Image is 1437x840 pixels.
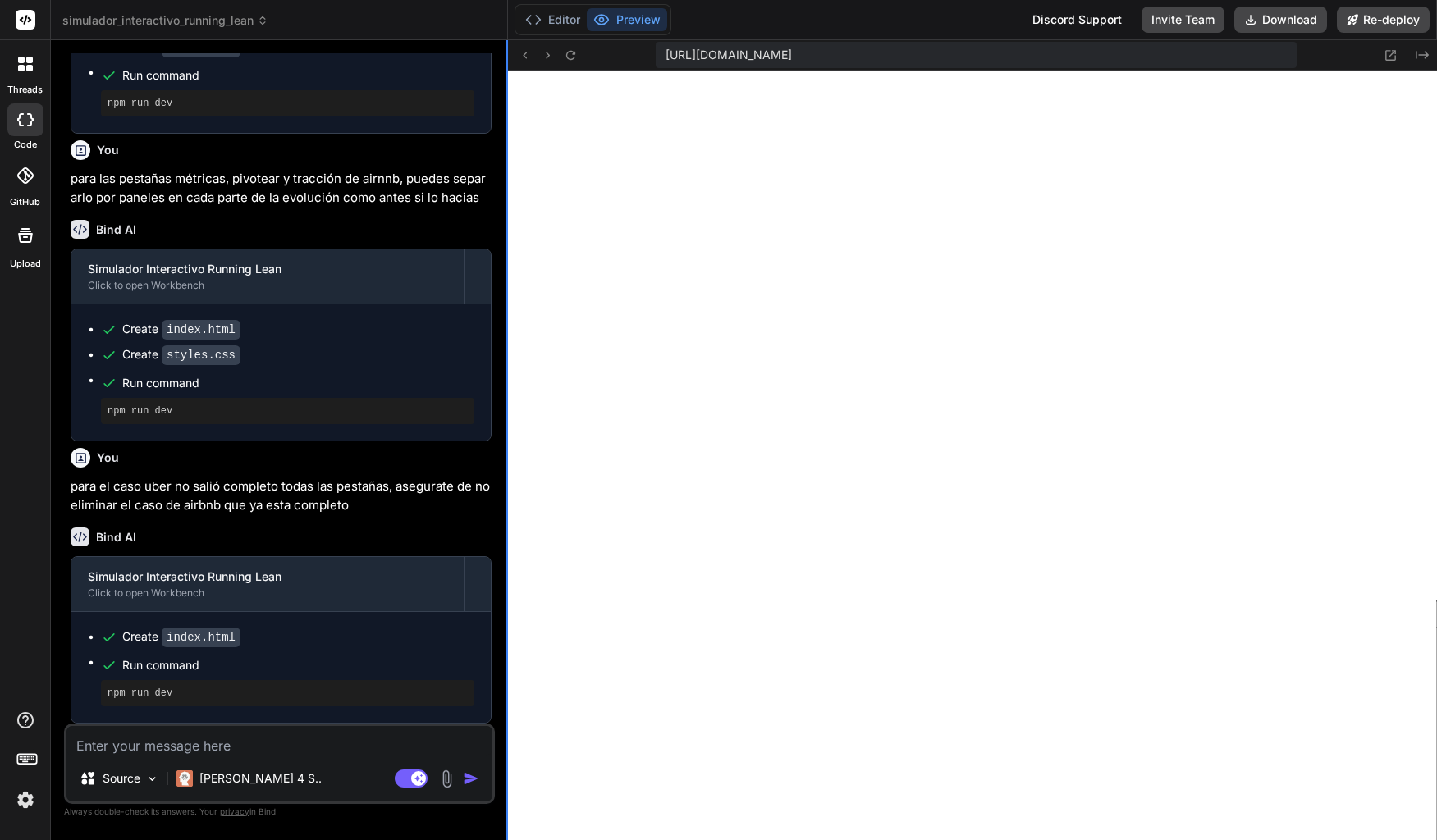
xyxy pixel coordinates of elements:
div: Create [122,628,240,646]
button: Invite Team [1142,7,1224,33]
h6: Bind AI [96,221,136,238]
button: Download [1234,7,1327,33]
code: index.html [162,320,240,340]
p: Always double-check its answers. Your in Bind [64,804,495,819]
img: Claude 4 Sonnet [176,770,193,787]
code: index.html [162,628,240,647]
button: Editor [519,8,587,31]
div: Click to open Workbench [88,587,447,600]
button: Re-deploy [1337,7,1430,33]
div: Create [122,321,240,338]
span: privacy [220,806,249,816]
h6: You [97,450,119,466]
span: Run command [122,67,474,84]
div: Simulador Interactivo Running Lean [88,568,447,585]
span: [URL][DOMAIN_NAME] [666,47,792,63]
img: attachment [437,769,456,788]
button: Preview [587,8,667,31]
div: Simulador Interactivo Running Lean [88,261,447,277]
label: code [14,138,37,152]
span: simulador_interactivo_running_lean [62,12,268,29]
div: Discord Support [1023,7,1132,33]
p: [PERSON_NAME] 4 S.. [199,770,322,787]
p: para el caso uber no salió completo todas las pestañas, asegurate de no eliminar el caso de airbn... [71,477,492,514]
iframe: Preview [508,71,1437,840]
h6: You [97,142,119,158]
p: para las pestañas métricas, pivotear y tracción de airnnb, puedes separarlo por paneles en cada p... [71,170,492,207]
div: Create [122,346,240,363]
code: styles.css [162,345,240,365]
img: Pick Models [145,772,159,786]
div: Click to open Workbench [88,279,447,292]
p: Source [103,770,140,787]
h6: Bind AI [96,529,136,546]
img: settings [11,786,39,814]
span: Run command [122,657,474,673]
label: GitHub [10,195,40,209]
button: Simulador Interactivo Running LeanClick to open Workbench [71,249,464,304]
img: icon [463,770,479,787]
div: Create [122,39,240,56]
label: Upload [10,257,41,271]
pre: npm run dev [108,404,468,418]
button: Simulador Interactivo Running LeanClick to open Workbench [71,557,464,611]
pre: npm run dev [108,97,468,110]
label: threads [7,83,43,97]
span: Run command [122,375,474,391]
pre: npm run dev [108,687,468,700]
